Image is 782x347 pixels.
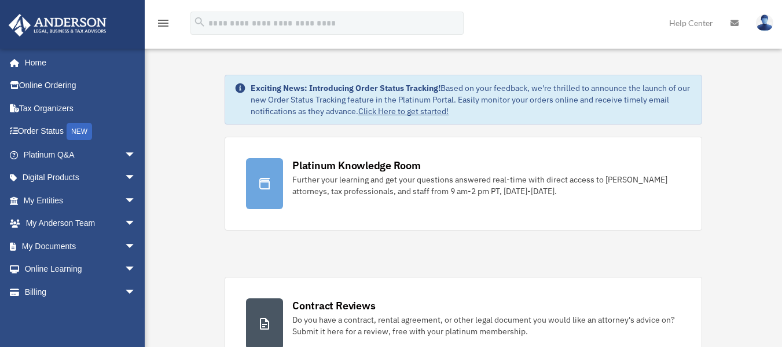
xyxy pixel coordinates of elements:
[8,280,153,304] a: Billingarrow_drop_down
[225,137,702,231] a: Platinum Knowledge Room Further your learning and get your questions answered real-time with dire...
[8,189,153,212] a: My Entitiesarrow_drop_down
[8,235,153,258] a: My Documentsarrow_drop_down
[8,258,153,281] a: Online Learningarrow_drop_down
[292,158,421,173] div: Platinum Knowledge Room
[124,212,148,236] span: arrow_drop_down
[8,304,153,327] a: Events Calendar
[193,16,206,28] i: search
[8,143,153,166] a: Platinum Q&Aarrow_drop_down
[8,120,153,144] a: Order StatusNEW
[292,314,681,337] div: Do you have a contract, rental agreement, or other legal document you would like an attorney's ad...
[8,74,153,97] a: Online Ordering
[251,82,692,117] div: Based on your feedback, we're thrilled to announce the launch of our new Order Status Tracking fe...
[5,14,110,36] img: Anderson Advisors Platinum Portal
[124,143,148,167] span: arrow_drop_down
[67,123,92,140] div: NEW
[156,20,170,30] a: menu
[358,106,449,116] a: Click Here to get started!
[8,97,153,120] a: Tax Organizers
[292,298,375,313] div: Contract Reviews
[8,51,148,74] a: Home
[124,235,148,258] span: arrow_drop_down
[124,166,148,190] span: arrow_drop_down
[292,174,681,197] div: Further your learning and get your questions answered real-time with direct access to [PERSON_NAM...
[124,189,148,213] span: arrow_drop_down
[124,258,148,282] span: arrow_drop_down
[756,14,773,31] img: User Pic
[124,280,148,304] span: arrow_drop_down
[251,83,440,93] strong: Exciting News: Introducing Order Status Tracking!
[8,166,153,189] a: Digital Productsarrow_drop_down
[156,16,170,30] i: menu
[8,212,153,235] a: My Anderson Teamarrow_drop_down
